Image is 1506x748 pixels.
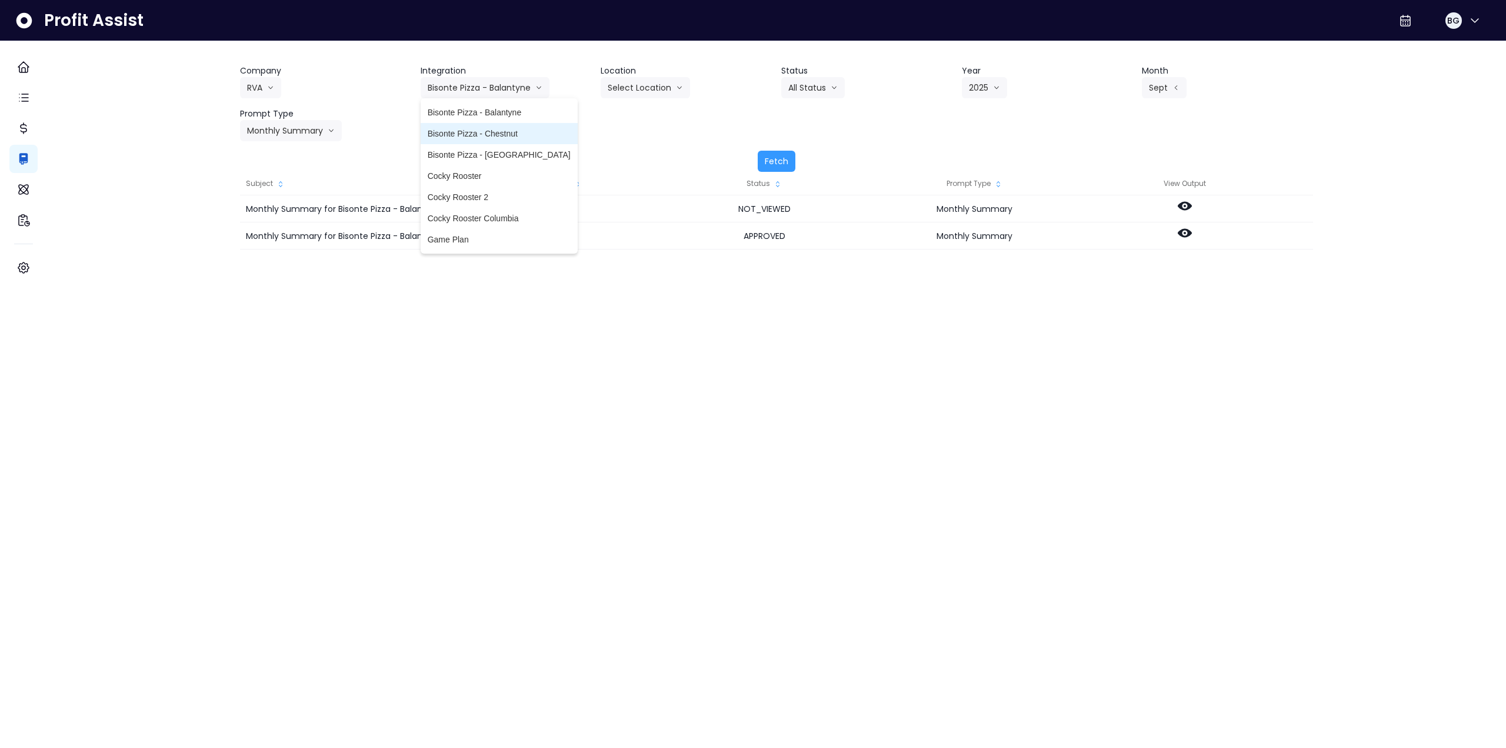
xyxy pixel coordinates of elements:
[44,10,144,31] span: Profit Assist
[535,82,542,94] svg: arrow down line
[1142,77,1187,98] button: Septarrow left line
[1447,15,1460,26] span: BG
[267,82,274,94] svg: arrow down line
[421,98,578,254] ul: Bisonte Pizza - Balantynearrow down line
[660,172,870,195] div: Status
[428,128,571,139] span: Bisonte Pizza - Chestnut
[962,65,1133,77] header: Year
[240,77,281,98] button: RVAarrow down line
[428,107,571,118] span: Bisonte Pizza - Balantyne
[601,65,772,77] header: Location
[869,195,1079,222] div: Monthly Summary
[328,125,335,137] svg: arrow down line
[428,191,571,203] span: Cocky Rooster 2
[660,195,870,222] div: NOT_VIEWED
[421,77,549,98] button: Bisonte Pizza - Balantynearrow down line
[869,222,1079,250] div: Monthly Summary
[240,222,449,250] div: Monthly Summary for Bisonte Pizza - Balantyne for [DATE]
[758,151,795,172] button: Fetch
[781,77,845,98] button: All Statusarrow down line
[869,172,1079,195] div: Prompt Type
[781,65,952,77] header: Status
[1079,172,1290,195] div: View Output
[660,222,870,250] div: APPROVED
[993,82,1000,94] svg: arrow down line
[240,172,449,195] div: Subject
[773,179,782,189] svg: sort
[276,179,285,189] svg: sort
[428,234,571,245] span: Game Plan
[831,82,838,94] svg: arrow down line
[428,149,571,161] span: Bisonte Pizza - [GEOGRAPHIC_DATA]
[240,65,411,77] header: Company
[676,82,683,94] svg: arrow down line
[240,195,449,222] div: Monthly Summary for Bisonte Pizza - Balantyne for [DATE]
[240,108,411,120] header: Prompt Type
[428,212,571,224] span: Cocky Rooster Columbia
[601,77,690,98] button: Select Locationarrow down line
[994,179,1003,189] svg: sort
[962,77,1007,98] button: 2025arrow down line
[1142,65,1313,77] header: Month
[240,120,342,141] button: Monthly Summaryarrow down line
[1172,82,1180,94] svg: arrow left line
[421,65,592,77] header: Integration
[428,170,571,182] span: Cocky Rooster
